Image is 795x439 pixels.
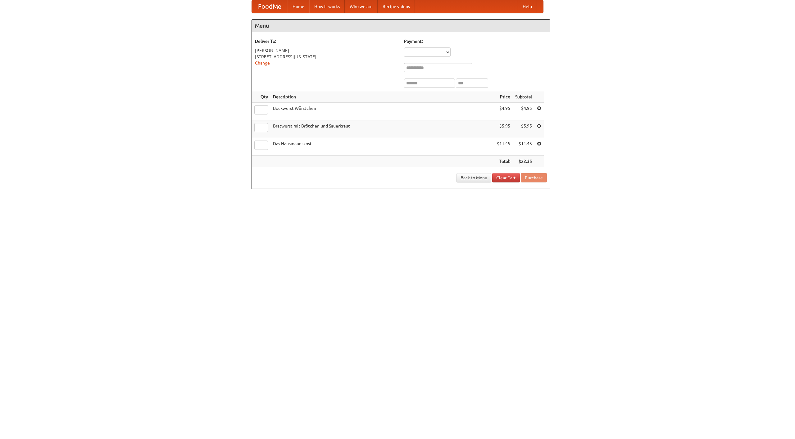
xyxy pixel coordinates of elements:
[288,0,309,13] a: Home
[255,54,398,60] div: [STREET_ADDRESS][US_STATE]
[378,0,415,13] a: Recipe videos
[309,0,345,13] a: How it works
[513,156,534,167] th: $22.35
[270,120,494,138] td: Bratwurst mit Brötchen und Sauerkraut
[513,91,534,103] th: Subtotal
[518,0,537,13] a: Help
[457,173,491,182] a: Back to Menu
[513,103,534,120] td: $4.95
[270,103,494,120] td: Bockwurst Würstchen
[494,138,513,156] td: $11.45
[492,173,520,182] a: Clear Cart
[255,38,398,44] h5: Deliver To:
[252,20,550,32] h4: Menu
[521,173,547,182] button: Purchase
[270,138,494,156] td: Das Hausmannskost
[494,91,513,103] th: Price
[494,120,513,138] td: $5.95
[404,38,547,44] h5: Payment:
[270,91,494,103] th: Description
[513,120,534,138] td: $5.95
[494,156,513,167] th: Total:
[255,60,270,65] a: Change
[252,0,288,13] a: FoodMe
[345,0,378,13] a: Who we are
[513,138,534,156] td: $11.45
[252,91,270,103] th: Qty
[255,47,398,54] div: [PERSON_NAME]
[494,103,513,120] td: $4.95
